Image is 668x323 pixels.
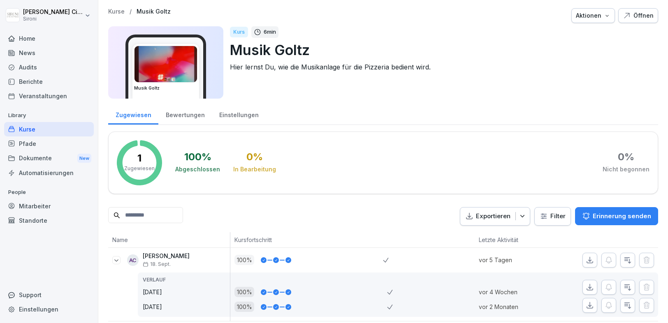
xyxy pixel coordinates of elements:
p: Erinnerung senden [593,212,651,221]
a: Pfade [4,136,94,151]
p: Kursfortschritt [234,235,379,244]
a: Bewertungen [158,104,212,125]
div: 100 % [184,152,211,162]
p: [DATE] [143,288,230,296]
button: Erinnerung senden [575,207,658,225]
p: 6 min [264,28,276,36]
a: Veranstaltungen [4,89,94,103]
a: Kurse [4,122,94,136]
div: AC [127,254,139,266]
p: 100 % [234,302,254,312]
p: [PERSON_NAME] Ciccarone [23,9,83,16]
div: Kurs [230,27,248,37]
div: In Bearbeitung [233,165,276,173]
div: Nicht begonnen [603,165,649,173]
a: Berichte [4,74,94,89]
div: New [77,154,91,163]
h3: Musik Goltz [134,85,197,91]
p: Zugewiesen [124,165,155,172]
a: Kurse [108,8,125,15]
a: News [4,46,94,60]
p: [DATE] [143,302,230,311]
button: Öffnen [618,8,658,23]
p: 100 % [234,255,254,265]
a: Audits [4,60,94,74]
p: Library [4,109,94,122]
p: vor 2 Monaten [479,302,551,311]
p: / [130,8,132,15]
a: Automatisierungen [4,166,94,180]
button: Aktionen [571,8,615,23]
p: Name [112,235,226,244]
a: Musik Goltz [137,8,171,15]
p: vor 4 Wochen [479,288,551,296]
p: vor 5 Tagen [479,256,551,264]
p: People [4,186,94,199]
a: DokumenteNew [4,151,94,166]
button: Filter [535,208,571,225]
div: Öffnen [623,11,654,20]
p: Hier lernst Du, wie die Musikanlage für die Pizzeria bedient wird. [230,62,652,72]
p: Letzte Aktivität [479,235,547,244]
div: 0 % [246,152,263,162]
a: Home [4,31,94,46]
div: Abgeschlossen [175,165,220,173]
button: Exportieren [460,207,530,226]
div: Support [4,288,94,302]
p: 1 [137,153,141,163]
p: Exportieren [476,212,510,221]
a: Einstellungen [212,104,266,125]
p: 100 % [234,287,254,297]
img: yh4wz2vfvintp4rn1kv0mog4.png [135,46,197,82]
p: Sironi [23,16,83,22]
p: [PERSON_NAME] [143,253,190,260]
p: Verlauf [143,276,230,284]
a: Zugewiesen [108,104,158,125]
div: Aktionen [576,11,610,20]
div: Filter [540,212,566,220]
div: Dokumente [4,151,94,166]
div: 0 % [618,152,634,162]
p: Musik Goltz [230,39,652,60]
span: 18. Sept. [143,261,171,267]
a: Mitarbeiter [4,199,94,213]
a: Einstellungen [4,302,94,316]
a: Standorte [4,213,94,228]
